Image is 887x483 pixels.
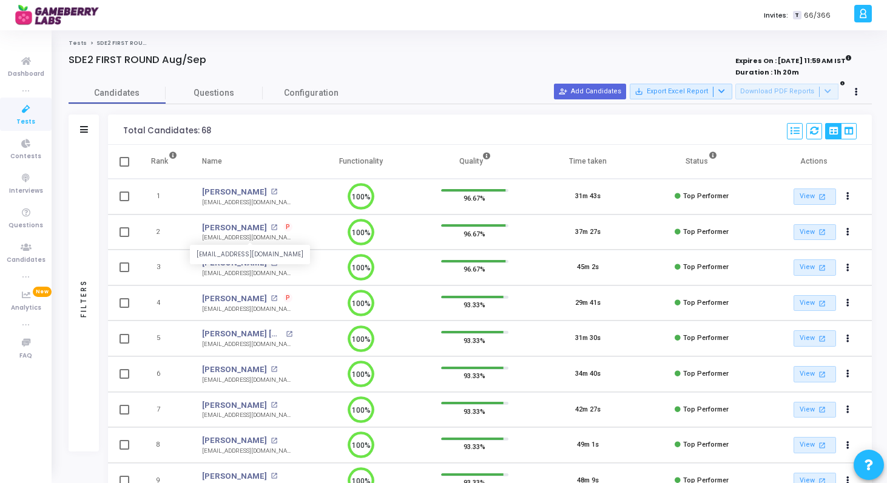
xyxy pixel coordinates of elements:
[840,366,857,383] button: Actions
[202,364,267,376] a: [PERSON_NAME]
[271,366,277,373] mat-icon: open_in_new
[683,334,729,342] span: Top Performer
[683,370,729,378] span: Top Performer
[202,305,292,314] div: [EMAIL_ADDRESS][DOMAIN_NAME]
[138,321,190,356] td: 5
[817,369,827,379] mat-icon: open_in_new
[464,263,485,275] span: 96.67%
[794,402,836,418] a: View
[645,145,758,179] th: Status
[575,192,601,202] div: 31m 43s
[464,441,485,453] span: 93.33%
[840,188,857,205] button: Actions
[202,222,267,234] a: [PERSON_NAME]
[840,437,857,454] button: Actions
[464,370,485,382] span: 93.33%
[78,232,89,365] div: Filters
[69,39,872,47] nav: breadcrumb
[575,369,601,379] div: 34m 40s
[202,233,292,242] div: [EMAIL_ADDRESS][DOMAIN_NAME]
[630,84,732,99] button: Export Excel Report
[271,224,277,231] mat-icon: open_in_new
[464,334,485,346] span: 93.33%
[554,84,626,99] button: Add Candidates
[202,155,222,168] div: Name
[69,54,206,66] h4: SDE2 FIRST ROUND Aug/Sep
[683,192,729,200] span: Top Performer
[635,87,643,96] mat-icon: save_alt
[138,179,190,215] td: 1
[202,399,267,411] a: [PERSON_NAME]
[794,437,836,453] a: View
[825,123,857,139] div: View Options
[464,192,485,204] span: 96.67%
[96,39,178,47] span: SDE2 FIRST ROUND Aug/Sep
[817,440,827,450] mat-icon: open_in_new
[7,255,46,265] span: Candidates
[569,155,607,168] div: Time taken
[794,330,836,347] a: View
[418,145,531,179] th: Quality
[286,222,290,232] span: P
[15,3,106,27] img: logo
[840,401,857,418] button: Actions
[202,447,292,456] div: [EMAIL_ADDRESS][DOMAIN_NAME]
[202,293,267,305] a: [PERSON_NAME]
[794,224,836,241] a: View
[202,470,267,482] a: [PERSON_NAME]
[817,404,827,415] mat-icon: open_in_new
[683,228,729,236] span: Top Performer
[19,351,32,361] span: FAQ
[271,402,277,408] mat-icon: open_in_new
[794,188,836,205] a: View
[735,53,852,66] strong: Expires On : [DATE] 11:59 AM IST
[305,145,418,179] th: Functionality
[575,405,601,415] div: 42m 27s
[735,67,799,77] strong: Duration : 1h 20m
[284,87,339,99] span: Configuration
[794,366,836,382] a: View
[683,405,729,413] span: Top Performer
[138,145,190,179] th: Rank
[138,215,190,250] td: 2
[764,10,788,21] label: Invites:
[138,285,190,321] td: 4
[271,188,277,195] mat-icon: open_in_new
[683,299,729,307] span: Top Performer
[840,295,857,311] button: Actions
[123,126,211,136] div: Total Candidates: 68
[817,192,827,202] mat-icon: open_in_new
[10,152,41,162] span: Contests
[166,87,263,99] span: Questions
[804,10,831,21] span: 66/366
[794,259,836,276] a: View
[202,269,292,278] div: [EMAIL_ADDRESS][DOMAIN_NAME]
[735,84,838,99] button: Download PDF Reports
[840,330,857,347] button: Actions
[271,473,277,479] mat-icon: open_in_new
[817,298,827,308] mat-icon: open_in_new
[758,145,872,179] th: Actions
[202,411,292,420] div: [EMAIL_ADDRESS][DOMAIN_NAME]
[575,298,601,308] div: 29m 41s
[575,227,601,238] div: 37m 27s
[817,333,827,344] mat-icon: open_in_new
[138,427,190,463] td: 8
[8,69,44,79] span: Dashboard
[138,356,190,392] td: 6
[16,117,35,127] span: Tests
[840,259,857,276] button: Actions
[138,250,190,285] td: 3
[202,435,267,447] a: [PERSON_NAME]
[138,392,190,428] td: 7
[559,87,567,96] mat-icon: person_add_alt
[9,186,43,196] span: Interviews
[202,340,292,349] div: [EMAIL_ADDRESS][DOMAIN_NAME]
[202,328,282,340] a: [PERSON_NAME] [PERSON_NAME]
[683,263,729,271] span: Top Performer
[840,224,857,241] button: Actions
[577,262,599,273] div: 45m 2s
[575,333,601,344] div: 31m 30s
